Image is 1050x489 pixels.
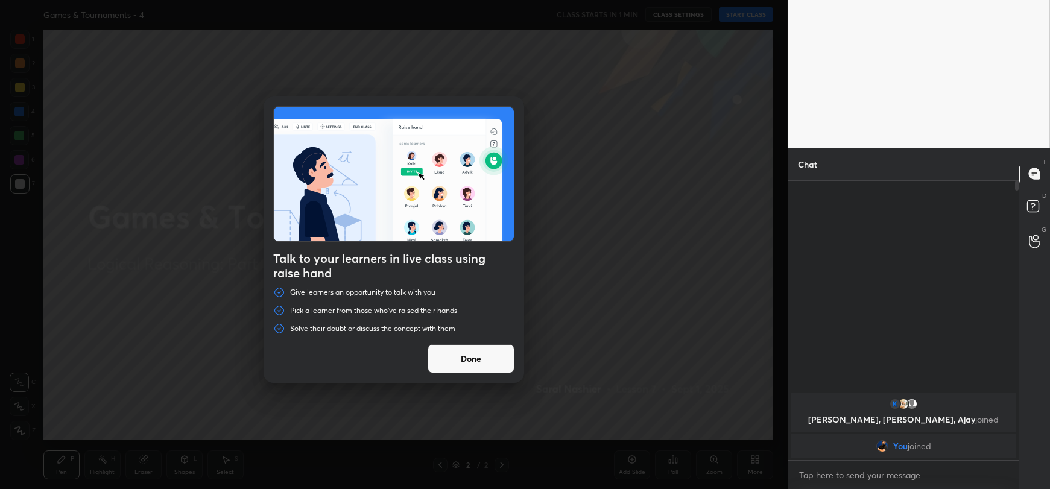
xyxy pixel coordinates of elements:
p: G [1042,225,1046,234]
p: Pick a learner from those who've raised their hands [290,306,457,315]
img: f3948dc81aea49adb1b301dab449985c.jpg [897,398,909,410]
button: Done [428,344,514,373]
p: [PERSON_NAME], [PERSON_NAME], Ajay [799,415,1008,424]
p: T [1043,157,1046,166]
p: Chat [788,148,827,180]
span: joined [907,441,931,451]
p: Give learners an opportunity to talk with you [290,288,435,297]
img: default.png [906,398,918,410]
p: Solve their doubt or discuss the concept with them [290,324,455,333]
img: 6aa3843a5e0b4d6483408a2c5df8531d.png [876,440,888,452]
span: joined [975,414,999,425]
p: D [1042,191,1046,200]
span: You [893,441,907,451]
img: 6fd21b39855a41468249386422f0a7e0.png [889,398,901,410]
img: preRahAdop.42c3ea74.svg [274,107,514,241]
h4: Talk to your learners in live class using raise hand [273,251,514,280]
div: grid [788,391,1019,461]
